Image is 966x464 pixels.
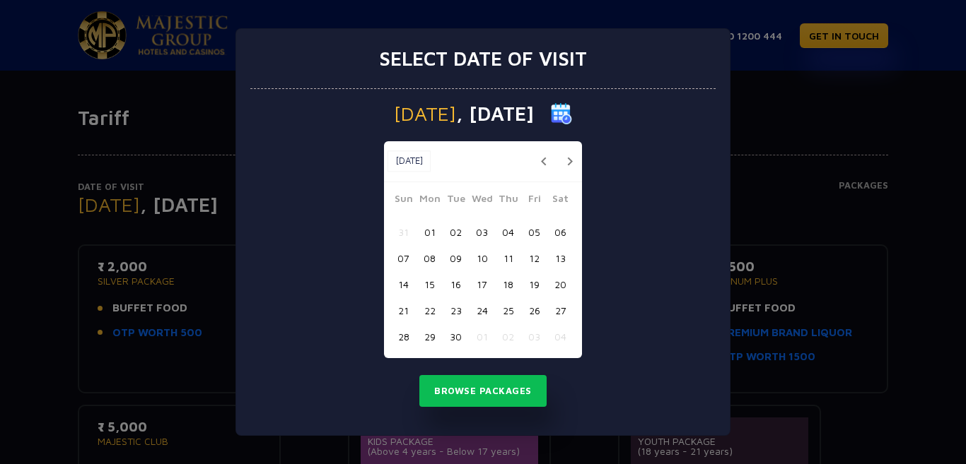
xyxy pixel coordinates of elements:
[521,191,547,210] span: Fri
[390,297,417,323] button: 21
[417,191,443,210] span: Mon
[495,323,521,350] button: 02
[443,297,469,323] button: 23
[443,323,469,350] button: 30
[417,219,443,245] button: 01
[417,323,443,350] button: 29
[469,219,495,245] button: 03
[417,297,443,323] button: 22
[521,245,547,271] button: 12
[521,297,547,323] button: 26
[390,323,417,350] button: 28
[547,297,574,323] button: 27
[521,323,547,350] button: 03
[443,271,469,297] button: 16
[547,219,574,245] button: 06
[469,297,495,323] button: 24
[443,245,469,271] button: 09
[390,219,417,245] button: 31
[388,150,431,172] button: [DATE]
[443,191,469,210] span: Tue
[419,375,547,408] button: Browse Packages
[443,219,469,245] button: 02
[390,245,417,271] button: 07
[547,245,574,271] button: 13
[495,245,521,271] button: 11
[495,219,521,245] button: 04
[547,191,574,210] span: Sat
[495,191,521,210] span: Thu
[495,271,521,297] button: 18
[495,297,521,323] button: 25
[469,323,495,350] button: 01
[469,271,495,297] button: 17
[521,271,547,297] button: 19
[469,191,495,210] span: Wed
[417,271,443,297] button: 15
[456,104,534,124] span: , [DATE]
[521,219,547,245] button: 05
[390,191,417,210] span: Sun
[469,245,495,271] button: 10
[390,271,417,297] button: 14
[547,271,574,297] button: 20
[417,245,443,271] button: 08
[551,103,572,124] img: calender icon
[394,104,456,124] span: [DATE]
[379,47,587,71] h3: Select date of visit
[547,323,574,350] button: 04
